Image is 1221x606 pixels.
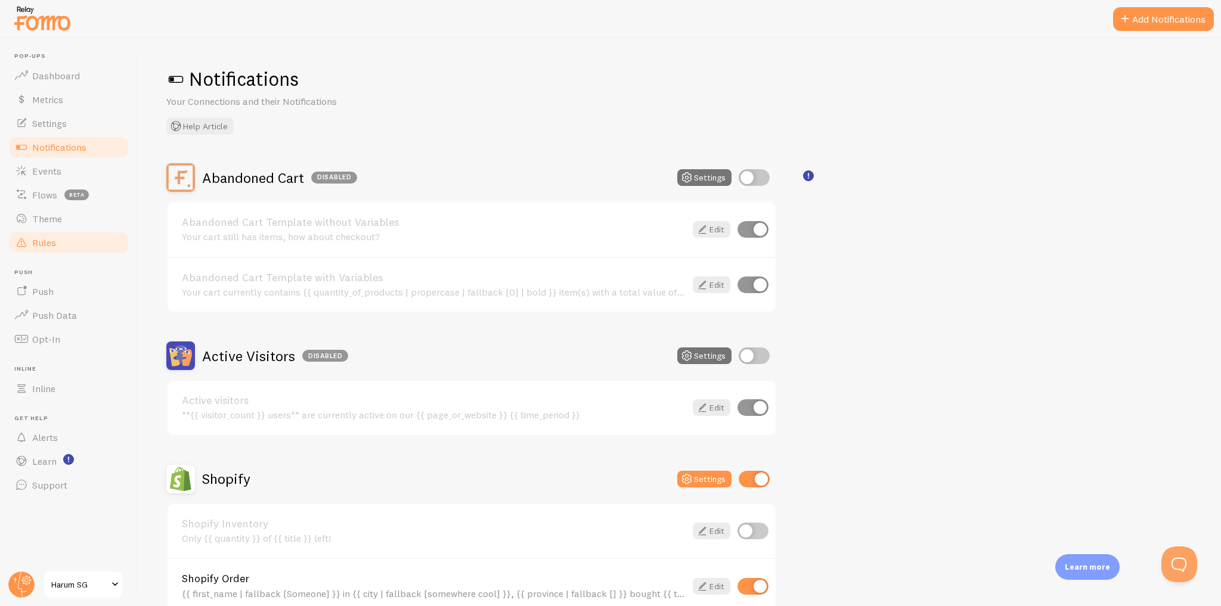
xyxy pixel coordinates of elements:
span: Flows [32,189,57,201]
span: Learn [32,455,57,467]
span: Settings [32,117,67,129]
a: Theme [7,207,130,231]
span: Events [32,165,61,177]
h2: Shopify [202,470,250,488]
h2: Active Visitors [202,347,348,365]
a: Learn [7,449,130,473]
button: Settings [677,169,732,186]
div: Disabled [311,172,357,184]
a: Active visitors [182,395,686,406]
svg: <p>Watch New Feature Tutorials!</p> [63,454,74,465]
button: Settings [677,347,732,364]
div: **{{ visitor_count }} users** are currently active on our {{ page_or_website }} {{ time_period }} [182,409,686,420]
a: Edit [693,399,730,416]
a: Edit [693,221,730,238]
span: Opt-In [32,333,60,345]
button: Settings [677,471,732,487]
p: Your Connections and their Notifications [166,95,453,108]
a: Opt-In [7,327,130,351]
a: Harum SG [43,570,123,599]
p: Learn more [1065,561,1110,573]
h2: Abandoned Cart [202,169,357,187]
img: Shopify [166,465,195,493]
button: Help Article [166,118,234,135]
div: Your cart still has items, how about checkout? [182,231,686,242]
a: Edit [693,578,730,595]
span: Push [32,285,54,297]
span: Notifications [32,141,86,153]
span: Support [32,479,67,491]
a: Shopify Inventory [182,518,686,529]
a: Rules [7,231,130,254]
span: Inline [14,365,130,373]
a: Inline [7,377,130,400]
a: Edit [693,523,730,539]
span: beta [64,189,89,200]
span: Theme [32,213,62,225]
a: Push [7,279,130,303]
iframe: Help Scout Beacon - Open [1161,546,1197,582]
img: fomo-relay-logo-orange.svg [13,3,72,33]
div: Learn more [1055,554,1120,580]
a: Metrics [7,88,130,111]
a: Push Data [7,303,130,327]
span: Push [14,269,130,276]
img: Active Visitors [166,341,195,370]
a: Abandoned Cart Template with Variables [182,272,686,283]
a: Settings [7,111,130,135]
svg: <p>🛍️ For Shopify Users</p><p>To use the <strong>Abandoned Cart with Variables</strong> template,... [803,170,814,181]
a: Dashboard [7,64,130,88]
span: Rules [32,237,56,248]
span: Dashboard [32,70,80,82]
a: Abandoned Cart Template without Variables [182,217,686,228]
div: {{ first_name | fallback [Someone] }} in {{ city | fallback [somewhere cool] }}, {{ province | fa... [182,588,686,599]
span: Get Help [14,415,130,422]
span: Pop-ups [14,52,130,60]
a: Support [7,473,130,497]
span: Alerts [32,431,58,443]
a: Events [7,159,130,183]
span: Push Data [32,309,77,321]
a: Notifications [7,135,130,159]
div: Your cart currently contains {{ quantity_of_products | propercase | fallback [0] | bold }} item(s... [182,287,686,297]
div: Disabled [302,350,348,362]
a: Edit [693,276,730,293]
span: Inline [32,383,55,394]
img: Abandoned Cart [166,163,195,192]
span: Metrics [32,94,63,105]
div: Only {{ quantity }} of {{ title }} left! [182,533,686,543]
span: Harum SG [51,577,108,592]
a: Flows beta [7,183,130,207]
a: Shopify Order [182,573,686,584]
h1: Notifications [166,67,1192,91]
a: Alerts [7,425,130,449]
